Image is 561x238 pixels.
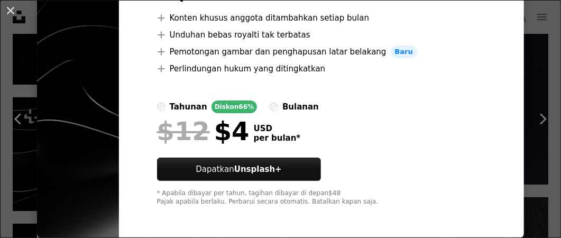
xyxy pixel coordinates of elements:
li: Pemotongan gambar dan penghapusan latar belakang [157,45,486,58]
input: bulanan [270,103,278,111]
span: USD [254,124,301,133]
li: Unduhan bebas royalti tak terbatas [157,29,486,41]
li: Perlindungan hukum yang ditingkatkan [157,62,486,75]
button: DapatkanUnsplash+ [157,158,321,181]
input: tahunanDiskon66% [157,103,165,111]
li: Konten khusus anggota ditambahkan setiap bulan [157,12,486,24]
strong: Unsplash+ [234,164,282,174]
div: tahunan [170,100,207,113]
div: Diskon 66% [211,100,257,113]
span: per bulan * [254,133,301,143]
div: * Apabila dibayar per tahun, tagihan dibayar di depan $48 Pajak apabila berlaku. Perbarui secara ... [157,189,486,206]
div: bulanan [282,100,319,113]
div: $4 [157,117,250,145]
span: $12 [157,117,210,145]
span: Baru [391,45,417,58]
